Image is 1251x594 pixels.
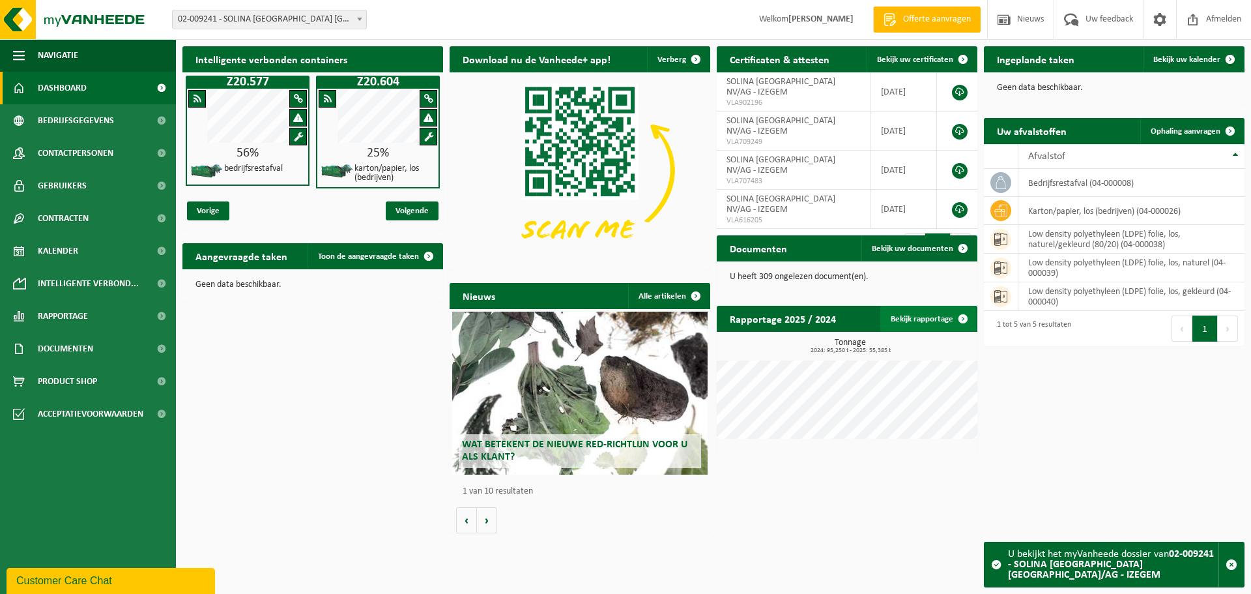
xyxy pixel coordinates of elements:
td: [DATE] [871,72,937,111]
span: Intelligente verbond... [38,267,139,300]
div: U bekijkt het myVanheede dossier van [1008,542,1218,587]
span: Bedrijfsgegevens [38,104,114,137]
span: VLA709249 [726,137,861,147]
span: VLA902196 [726,98,861,108]
span: Ophaling aanvragen [1151,127,1220,136]
span: Acceptatievoorwaarden [38,398,143,430]
span: 2024: 95,250 t - 2025: 55,385 t [723,348,977,354]
button: Vorige [456,507,477,533]
span: Rapportage [38,300,88,333]
a: Wat betekent de nieuwe RED-richtlijn voor u als klant? [452,312,708,475]
span: 02-009241 - SOLINA BELGIUM NV/AG - IZEGEM [173,10,366,29]
span: Offerte aanvragen [900,13,974,26]
span: Documenten [38,333,93,365]
a: Offerte aanvragen [873,7,981,33]
button: Verberg [647,46,709,72]
h4: karton/papier, los (bedrijven) [354,164,434,183]
div: 25% [317,147,439,160]
button: Next [1218,316,1238,342]
td: low density polyethyleen (LDPE) folie, los, gekleurd (04-000040) [1018,282,1244,311]
td: [DATE] [871,111,937,151]
h2: Rapportage 2025 / 2024 [717,306,849,331]
span: Contactpersonen [38,137,113,170]
img: HK-XZ-20-GN-01 [321,163,353,179]
td: low density polyethyleen (LDPE) folie, los, naturel (04-000039) [1018,254,1244,282]
span: Kalender [38,235,78,267]
h4: bedrijfsrestafval [224,164,283,173]
span: VLA707483 [726,176,861,186]
span: Dashboard [38,72,87,104]
span: SOLINA [GEOGRAPHIC_DATA] NV/AG - IZEGEM [726,155,835,175]
span: Gebruikers [38,170,87,202]
a: Bekijk rapportage [880,306,976,332]
span: SOLINA [GEOGRAPHIC_DATA] NV/AG - IZEGEM [726,194,835,215]
a: Bekijk uw documenten [861,235,976,261]
span: Volgende [386,201,439,220]
span: Bekijk uw kalender [1153,55,1220,64]
span: SOLINA [GEOGRAPHIC_DATA] NV/AG - IZEGEM [726,116,835,136]
span: 02-009241 - SOLINA BELGIUM NV/AG - IZEGEM [172,10,367,29]
h2: Aangevraagde taken [182,243,300,269]
h1: Z20.604 [319,76,437,89]
a: Toon de aangevraagde taken [308,243,442,269]
span: Product Shop [38,365,97,398]
strong: [PERSON_NAME] [788,14,854,24]
h1: Z20.577 [189,76,306,89]
span: SOLINA [GEOGRAPHIC_DATA] NV/AG - IZEGEM [726,77,835,97]
p: U heeft 309 ongelezen document(en). [730,273,964,282]
a: Bekijk uw kalender [1143,46,1243,72]
iframe: chat widget [7,565,218,594]
span: Verberg [657,55,686,64]
span: Contracten [38,202,89,235]
td: low density polyethyleen (LDPE) folie, los, naturel/gekleurd (80/20) (04-000038) [1018,225,1244,254]
span: Vorige [187,201,229,220]
h2: Ingeplande taken [984,46,1087,72]
h2: Download nu de Vanheede+ app! [450,46,624,72]
td: [DATE] [871,151,937,190]
h2: Uw afvalstoffen [984,118,1080,143]
span: Navigatie [38,39,78,72]
td: karton/papier, los (bedrijven) (04-000026) [1018,197,1244,225]
a: Ophaling aanvragen [1140,118,1243,144]
img: HK-XZ-20-GN-01 [190,163,223,179]
button: Volgende [477,507,497,533]
div: 1 tot 5 van 5 resultaten [990,314,1071,343]
h2: Intelligente verbonden containers [182,46,443,72]
span: Toon de aangevraagde taken [318,252,419,261]
div: 56% [187,147,308,160]
td: [DATE] [871,190,937,229]
span: Wat betekent de nieuwe RED-richtlijn voor u als klant? [462,439,687,462]
a: Alle artikelen [628,283,709,309]
span: VLA616205 [726,215,861,226]
td: bedrijfsrestafval (04-000008) [1018,169,1244,197]
p: 1 van 10 resultaten [463,487,704,496]
h3: Tonnage [723,338,977,354]
p: Geen data beschikbaar. [997,83,1231,93]
h2: Nieuws [450,283,508,308]
p: Geen data beschikbaar. [195,280,430,290]
span: Afvalstof [1028,151,1065,162]
h2: Documenten [717,235,800,261]
img: Download de VHEPlus App [450,72,710,268]
h2: Certificaten & attesten [717,46,842,72]
span: Bekijk uw documenten [872,245,953,253]
button: 1 [1192,316,1218,342]
span: Bekijk uw certificaten [877,55,953,64]
strong: 02-009241 - SOLINA [GEOGRAPHIC_DATA] [GEOGRAPHIC_DATA]/AG - IZEGEM [1008,549,1214,580]
button: Previous [1172,316,1192,342]
a: Bekijk uw certificaten [867,46,976,72]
